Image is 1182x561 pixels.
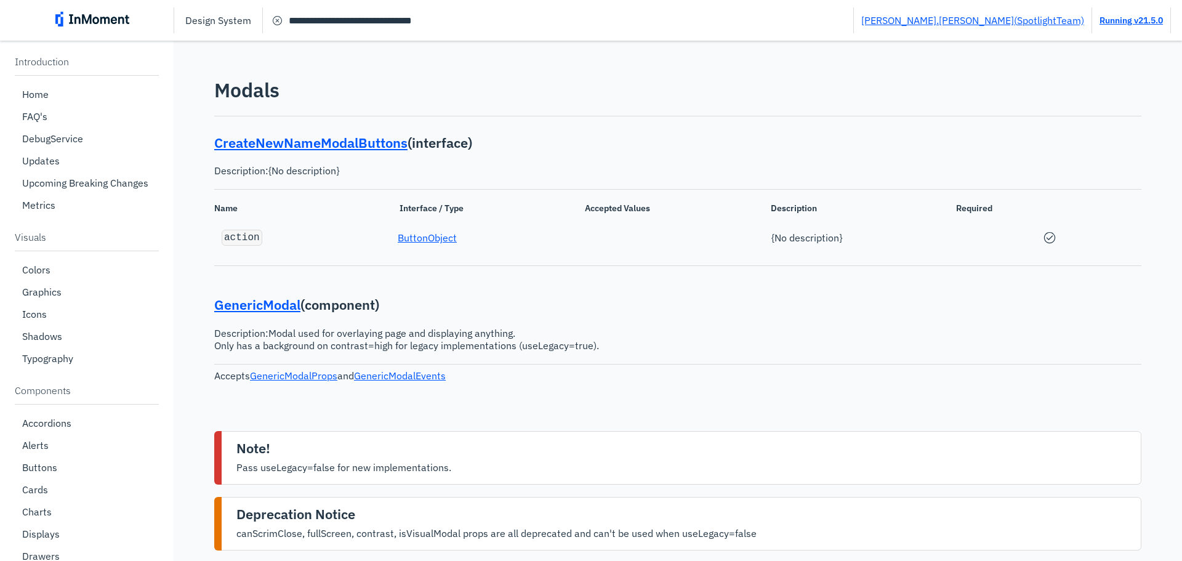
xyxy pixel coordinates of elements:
p: ( interface ) [214,134,1141,153]
p: Displays [22,528,60,540]
p: Colors [22,264,50,276]
a: Running v21.5.0 [1100,15,1163,26]
p: Deprecation Notice [236,505,1126,524]
span: Accepted Values [585,195,770,222]
span: Interface / Type [400,195,585,222]
span: Required [956,195,1141,222]
p: FAQ's [22,110,47,123]
pre: Description: Modal used for overlaying page and displaying anything. Only has a background on con... [214,327,1141,352]
p: Note! [236,439,1126,458]
p: DebugService [22,132,83,145]
a: CreateNewNameModalButtons [214,134,408,151]
span: Description [771,195,956,222]
pre: Description: {No description} [214,164,1141,177]
a: GenericModalProps [250,369,337,382]
span: Name [214,195,400,222]
p: Design System [185,14,251,26]
p: Typography [22,352,73,365]
p: ( component ) [214,296,1141,315]
a: GenericModal [214,296,300,313]
p: Upcoming Breaking Changes [22,177,148,189]
p: Shadows [22,330,62,342]
p: Components [15,384,159,397]
p: Home [22,88,49,100]
span: cancel circle icon [270,13,285,28]
code: action [224,232,260,243]
p: canScrimClose, fullScreen, contrast, isVisualModal props are all deprecated and can't be used whe... [236,526,1126,541]
div: cancel icon [270,13,285,28]
p: Pass useLegacy=false for new implementations. [236,460,1126,475]
p: Alerts [22,439,49,451]
a: GenericModalEvents [354,369,446,382]
p: Charts [22,506,52,518]
p: Graphics [22,286,62,298]
a: [PERSON_NAME].[PERSON_NAME](SpotlightTeam) [861,14,1084,26]
a: ButtonObject [398,232,457,244]
p: Updates [22,155,60,167]
p: Metrics [22,199,55,211]
input: Search [263,9,853,31]
span: {No description} [771,232,842,244]
p: Buttons [22,461,57,474]
span: circle check icon [1040,228,1059,247]
p: Accordions [22,417,71,429]
p: Cards [22,483,48,496]
div: Accepts and [214,369,1141,382]
p: Icons [22,308,47,320]
p: Visuals [15,231,159,243]
img: inmoment_main_full_color [55,12,129,26]
p: Modals [214,78,1141,103]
